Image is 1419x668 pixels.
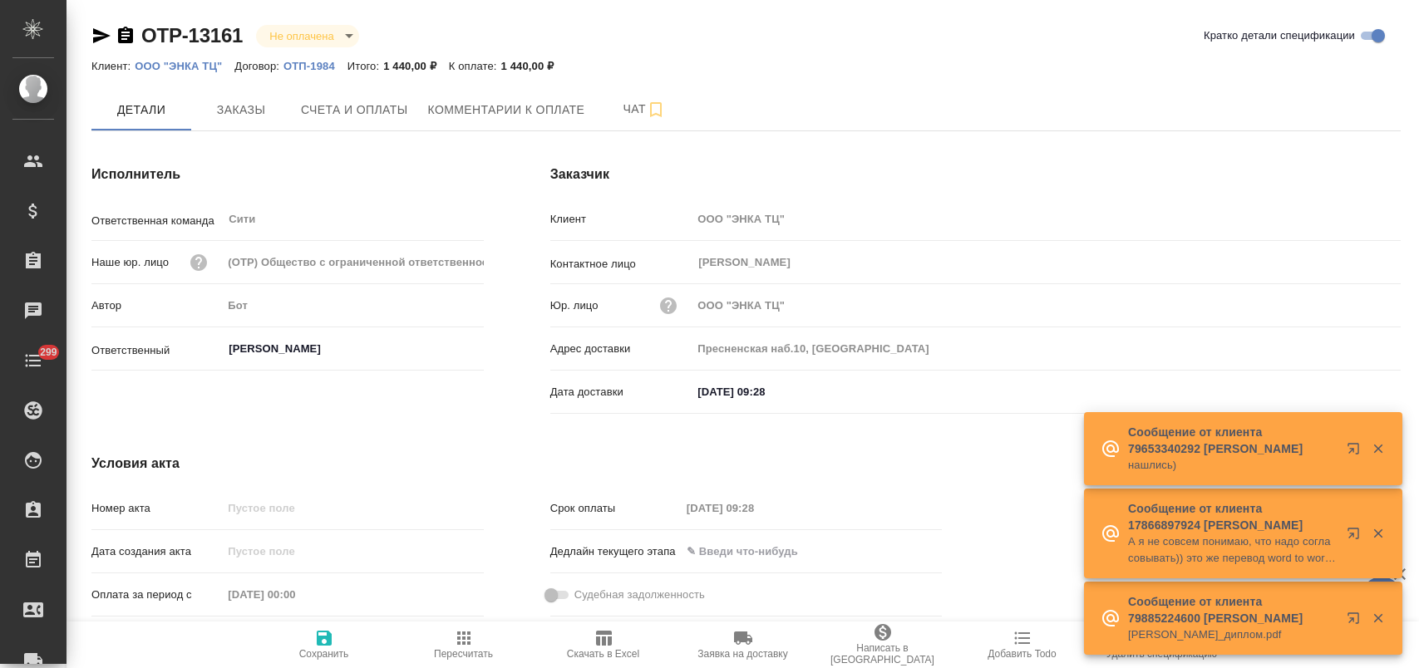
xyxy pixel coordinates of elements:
[91,500,222,517] p: Номер акта
[383,60,449,72] p: 1 440,00 ₽
[604,99,684,120] span: Чат
[567,648,639,660] span: Скачать в Excel
[135,58,234,72] a: ООО "ЭНКА ТЦ"
[1128,500,1336,533] p: Сообщение от клиента 17866897924 [PERSON_NAME]
[222,293,483,317] input: Пустое поле
[550,165,1401,184] h4: Заказчик
[101,100,181,120] span: Детали
[283,58,347,72] a: ОТП-1984
[222,250,483,274] input: Пустое поле
[697,648,787,660] span: Заявка на доставку
[823,642,943,666] span: Написать в [GEOGRAPHIC_DATA]
[646,100,666,120] svg: Подписаться
[692,336,1401,361] input: Пустое поле
[988,648,1056,660] span: Добавить Todo
[1204,27,1355,44] span: Кратко детали спецификации
[1128,626,1336,643] p: [PERSON_NAME]_диплом.pdf
[301,100,408,120] span: Счета и оплаты
[550,543,681,560] p: Дедлайн текущего этапа
[91,297,222,314] p: Автор
[574,587,705,603] span: Судебная задолженность
[283,60,347,72] p: ОТП-1984
[692,207,1401,231] input: Пустое поле
[550,256,692,273] p: Контактное лицо
[91,165,484,184] h4: Исполнитель
[534,621,673,668] button: Скачать в Excel
[813,621,953,668] button: Написать в [GEOGRAPHIC_DATA]
[141,24,243,47] a: OTP-13161
[475,347,478,351] button: Open
[1128,457,1336,474] p: нашлись)
[428,100,585,120] span: Комментарии к оплате
[91,60,135,72] p: Клиент:
[1337,517,1377,557] button: Открыть в новой вкладке
[91,543,222,560] p: Дата создания акта
[1361,611,1395,626] button: Закрыть
[222,582,367,607] input: Пустое поле
[681,496,826,520] input: Пустое поле
[1361,526,1395,541] button: Закрыть
[1361,441,1395,456] button: Закрыть
[264,29,338,43] button: Не оплачена
[550,384,692,400] p: Дата доставки
[201,100,281,120] span: Заказы
[449,60,501,72] p: К оплате:
[550,341,692,357] p: Адрес доставки
[222,496,483,520] input: Пустое поле
[222,539,367,563] input: Пустое поле
[347,60,383,72] p: Итого:
[692,380,837,404] input: ✎ Введи что-нибудь
[254,621,394,668] button: Сохранить
[91,454,942,474] h4: Условия акта
[91,342,222,359] p: Ответственный
[1128,533,1336,567] p: А я не совсем понимаю, что надо согласовывать)) это же перевод word to word . И он конечно выглядит
[1128,593,1336,626] p: Сообщение от клиента 79885224600 [PERSON_NAME]
[434,648,493,660] span: Пересчитать
[501,60,567,72] p: 1 440,00 ₽
[681,539,826,563] input: ✎ Введи что-нибудь
[234,60,283,72] p: Договор:
[673,621,813,668] button: Заявка на доставку
[256,25,358,47] div: Не оплачена
[4,340,62,381] a: 299
[550,500,681,517] p: Срок оплаты
[91,254,169,271] p: Наше юр. лицо
[116,26,135,46] button: Скопировать ссылку
[692,293,1401,317] input: Пустое поле
[953,621,1092,668] button: Добавить Todo
[30,344,67,361] span: 299
[91,213,222,229] p: Ответственная команда
[1128,424,1336,457] p: Сообщение от клиента 79653340292 [PERSON_NAME]
[550,297,599,314] p: Юр. лицо
[394,621,534,668] button: Пересчитать
[1337,432,1377,472] button: Открыть в новой вкладке
[91,26,111,46] button: Скопировать ссылку для ЯМессенджера
[135,60,234,72] p: ООО "ЭНКА ТЦ"
[1337,602,1377,641] button: Открыть в новой вкладке
[91,587,222,603] p: Оплата за период с
[299,648,349,660] span: Сохранить
[550,211,692,228] p: Клиент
